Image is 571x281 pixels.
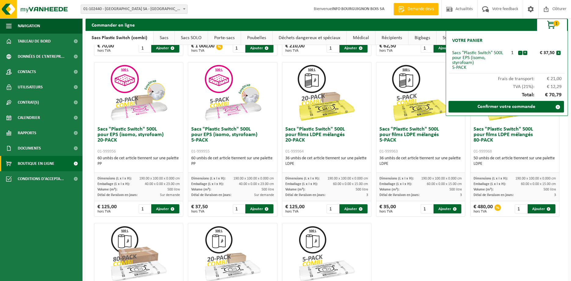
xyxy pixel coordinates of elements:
[285,210,305,213] span: hors TVA
[285,193,325,197] span: Délai de livraison en jours:
[449,34,485,47] h2: Votre panier
[474,177,508,180] span: Dimensions (L x l x H):
[191,161,274,167] div: PP
[139,43,151,53] input: 1
[379,156,462,167] div: 36 unités de cet article tiennent sur une palette
[474,204,493,213] div: € 480,00
[18,141,41,156] span: Documents
[86,31,153,45] a: Sacs Plastic Switch (combi)
[421,177,462,180] span: 190.00 x 100.00 x 0.000 cm
[108,62,169,124] img: 01-999956
[208,31,241,45] a: Porte-sacs
[333,182,368,186] span: 60.00 x 0.00 x 15.00 cm
[97,156,180,167] div: 60 unités de cet article tiennent sur une palette
[379,188,399,191] span: Volume (m³):
[523,51,527,55] button: +
[285,161,368,167] div: LDPE
[437,31,500,45] a: Systèmes auto-basculants
[285,43,305,53] div: € 210,00
[421,43,433,53] input: 1
[332,7,384,11] strong: INFO BOURGUIGNON BOIS SA
[534,76,562,81] span: € 21,00
[191,188,211,191] span: Volume (m³):
[145,182,180,186] span: 40.00 x 0.00 x 23.00 cm
[97,182,130,186] span: Emballage (L x l x H):
[460,193,462,197] span: 3
[81,5,187,13] span: 01-102440 - BOURGUIGNON BOIS SA - TOURINNES-SAINT-LAMBERT
[191,193,231,197] span: Délai de livraison en jours:
[18,34,51,49] span: Tableau de bord
[379,182,412,186] span: Emballage (L x l x H):
[81,5,188,14] span: 01-102440 - BOURGUIGNON BOIS SA - TOURINNES-SAINT-LAMBERT
[18,95,39,110] span: Contrat(s)
[97,161,180,167] div: PP
[97,127,180,154] h3: Sacs "Plastic Switch" 500L pour EPS (isomo, styrofoam) 20-PACK
[379,210,396,213] span: hors TVA
[474,161,556,167] div: LDPE
[139,204,151,213] input: 1
[18,49,64,64] span: Données de l'entrepr...
[191,149,210,154] span: 01-999955
[239,182,274,186] span: 40.00 x 0.00 x 23.00 cm
[139,177,180,180] span: 190.00 x 100.00 x 0.000 cm
[86,19,141,31] h2: Commander en ligne
[18,171,64,187] span: Conditions d'accepta...
[474,127,556,154] h3: Sacs "Plastic Switch" 500L pour films LDPE mélangés 80-PACK
[18,110,40,125] span: Calendrier
[537,19,567,31] button: 1
[528,204,556,213] button: Ajouter
[375,31,408,45] a: Récipients
[554,193,556,197] span: 3
[339,43,368,53] button: Ajouter
[285,49,305,53] span: hors TVA
[97,193,137,197] span: Délai de livraison en jours:
[97,210,117,213] span: hors TVA
[285,177,320,180] span: Dimensions (L x l x H):
[245,43,273,53] button: Ajouter
[97,188,117,191] span: Volume (m³):
[97,204,117,213] div: € 125,00
[97,43,114,53] div: € 70,00
[191,204,208,213] div: € 37,50
[18,18,40,34] span: Navigation
[18,156,54,171] span: Boutique en ligne
[379,127,462,154] h3: Sacs "Plastic Switch" 500L pour films LDPE mélangés 5-PACK
[285,188,305,191] span: Volume (m³):
[449,73,565,81] div: Frais de transport:
[515,204,527,213] input: 1
[175,31,208,45] a: Sacs SOLO
[347,31,375,45] a: Médical
[97,149,116,154] span: 01-999956
[191,156,274,167] div: 60 unités de cet article tiennent sur une palette
[97,49,114,53] span: hors TVA
[434,204,462,213] button: Ajouter
[151,204,179,213] button: Ajouter
[285,182,318,186] span: Emballage (L x l x H):
[285,156,368,167] div: 36 unités de cet article tiennent sur une palette
[434,43,462,53] button: Ajouter
[18,64,36,79] span: Contacts
[427,182,462,186] span: 60.00 x 0.00 x 15.00 cm
[285,127,368,154] h3: Sacs "Plastic Switch" 500L pour films LDPE mélangés 20-PACK
[449,89,565,101] div: Total:
[379,149,398,154] span: 01-999963
[408,31,436,45] a: Bigbags
[474,182,506,186] span: Emballage (L x l x H):
[390,62,451,124] img: 01-999963
[474,210,493,213] span: hors TVA
[285,204,305,213] div: € 125,00
[529,50,556,55] div: € 37,50
[553,20,559,26] span: 1
[191,177,225,180] span: Dimensions (L x l x H):
[285,149,304,154] span: 01-999964
[449,188,462,191] span: 500 litre
[167,188,180,191] span: 500 litre
[191,43,214,53] div: € 1 000,00
[151,43,179,53] button: Ajouter
[328,177,368,180] span: 190.00 x 100.00 x 0.000 cm
[154,31,174,45] a: Sacs
[233,43,245,53] input: 1
[379,161,462,167] div: LDPE
[273,31,346,45] a: Déchets dangereux et spéciaux
[191,182,224,186] span: Emballage (L x l x H):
